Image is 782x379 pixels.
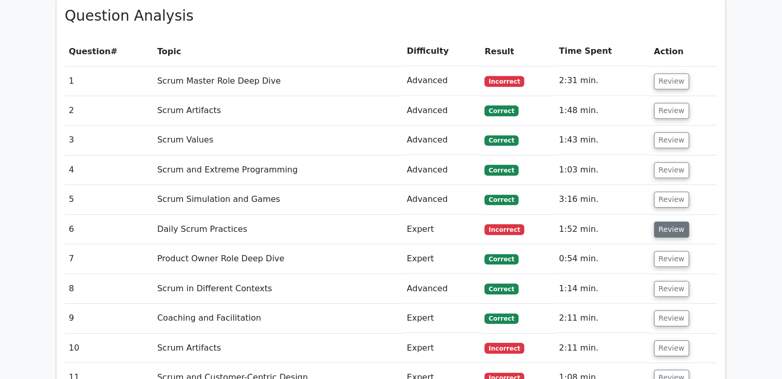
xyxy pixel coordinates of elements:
[153,244,403,274] td: Product Owner Role Deep Dive
[650,37,717,66] th: Action
[480,37,555,66] th: Result
[403,185,480,214] td: Advanced
[555,244,650,274] td: 0:54 min.
[153,215,403,244] td: Daily Scrum Practices
[485,224,524,234] span: Incorrect
[485,76,524,86] span: Incorrect
[403,125,480,155] td: Advanced
[153,125,403,155] td: Scrum Values
[65,274,153,304] td: 8
[555,155,650,185] td: 1:03 min.
[403,155,480,185] td: Advanced
[65,96,153,125] td: 2
[153,96,403,125] td: Scrum Artifacts
[654,281,689,297] button: Review
[65,244,153,274] td: 7
[485,283,518,294] span: Correct
[153,155,403,185] td: Scrum and Extreme Programming
[654,132,689,148] button: Review
[654,340,689,356] button: Review
[555,66,650,96] td: 2:31 min.
[65,215,153,244] td: 6
[485,105,518,116] span: Correct
[654,103,689,119] button: Review
[485,195,518,205] span: Correct
[555,215,650,244] td: 1:52 min.
[403,37,480,66] th: Difficulty
[65,185,153,214] td: 5
[65,334,153,363] td: 10
[65,7,717,25] h3: Question Analysis
[485,343,524,353] span: Incorrect
[654,251,689,267] button: Review
[153,66,403,96] td: Scrum Master Role Deep Dive
[403,274,480,304] td: Advanced
[403,215,480,244] td: Expert
[69,46,111,56] span: Question
[65,304,153,333] td: 9
[403,304,480,333] td: Expert
[555,334,650,363] td: 2:11 min.
[65,155,153,185] td: 4
[555,125,650,155] td: 1:43 min.
[65,125,153,155] td: 3
[153,304,403,333] td: Coaching and Facilitation
[153,334,403,363] td: Scrum Artifacts
[555,37,650,66] th: Time Spent
[555,274,650,304] td: 1:14 min.
[654,73,689,89] button: Review
[654,192,689,208] button: Review
[555,185,650,214] td: 3:16 min.
[403,96,480,125] td: Advanced
[485,135,518,146] span: Correct
[403,66,480,96] td: Advanced
[65,37,153,66] th: #
[403,244,480,274] td: Expert
[65,66,153,96] td: 1
[403,334,480,363] td: Expert
[485,313,518,324] span: Correct
[654,162,689,178] button: Review
[555,96,650,125] td: 1:48 min.
[485,254,518,264] span: Correct
[654,310,689,326] button: Review
[485,165,518,175] span: Correct
[153,185,403,214] td: Scrum Simulation and Games
[654,222,689,238] button: Review
[153,274,403,304] td: Scrum in Different Contexts
[555,304,650,333] td: 2:11 min.
[153,37,403,66] th: Topic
